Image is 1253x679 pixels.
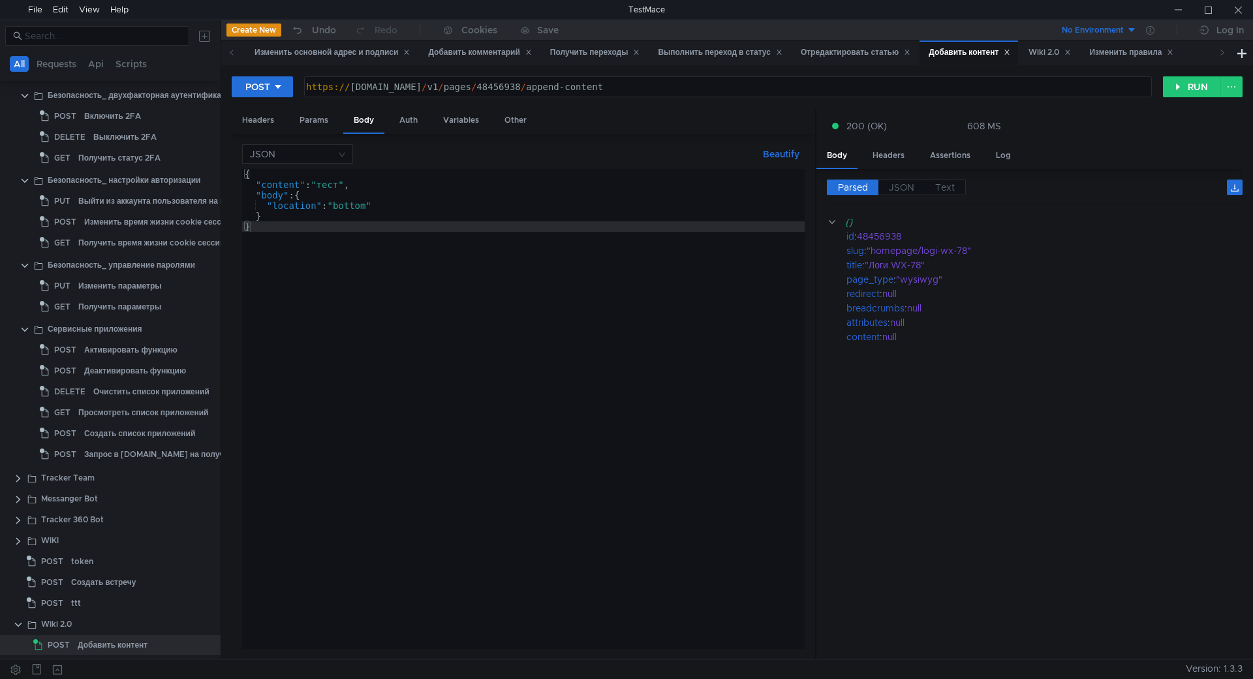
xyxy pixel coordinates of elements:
div: Cookies [461,22,497,38]
div: Wiki 2.0 [1029,46,1071,59]
div: Log In [1216,22,1244,38]
div: id [846,229,854,244]
span: POST [48,635,70,655]
span: POST [54,445,76,464]
span: PUT [54,276,70,296]
span: GET [54,233,70,253]
div: Запрос в [DOMAIN_NAME] на получение временного токена пользователя [84,445,375,464]
span: DELETE [54,382,85,402]
button: All [10,56,29,72]
div: Получить статус 2FA [78,148,161,168]
span: GET [54,297,70,317]
div: Tracker 360 Bot [41,510,104,529]
div: null [882,287,1226,301]
div: title [846,258,862,272]
div: Изменить параметры [78,276,162,296]
span: POST [41,593,63,613]
div: Body [343,108,384,134]
div: Messanger Bot [41,489,98,509]
div: token [71,552,93,571]
span: POST [41,573,63,592]
button: Api [84,56,108,72]
div: Безопасность_ настройки авторизации [48,170,200,190]
div: null [890,315,1226,330]
div: Выйти из аккаунта пользователя на всех устройствах [78,191,288,211]
span: JSON [889,182,914,193]
div: Выключить 2FA [93,127,157,147]
div: : [846,272,1243,287]
div: Отредактировать статью [801,46,910,59]
div: breadcrumbs [846,301,905,315]
div: ttt [71,593,81,613]
div: Headers [232,108,285,133]
div: Создать список приложений [84,424,195,443]
div: attributes [846,315,888,330]
div: : [846,301,1243,315]
div: Безопасность_ двухфакторная аутентификация [48,86,236,105]
div: null [882,330,1226,344]
div: No Environment [1062,24,1124,37]
button: Undo [281,20,345,40]
div: Save [537,25,559,35]
div: "wysiwyg" [896,272,1226,287]
div: : [846,330,1243,344]
button: No Environment [1046,20,1137,40]
span: PUT [54,191,70,211]
div: WIKI [41,531,59,550]
span: 200 (OK) [846,119,887,133]
span: GET [54,148,70,168]
div: {} [845,215,1224,229]
span: Text [935,182,955,193]
span: Parsed [838,182,868,193]
div: Variables [433,108,489,133]
span: POST [54,361,76,381]
div: Auth [389,108,428,133]
div: Активировать функцию [84,340,178,360]
div: : [846,258,1243,272]
span: POST [54,212,76,232]
div: 608 MS [967,120,1001,132]
div: POST [245,80,270,94]
div: Изменить время жизни cookie сессии [84,212,231,232]
input: Search... [25,29,181,43]
div: Деактивировать функцию [84,361,186,381]
div: : [846,244,1243,258]
button: POST [232,76,293,97]
button: Beautify [758,146,805,162]
div: page_type [846,272,893,287]
div: Очистить список приложений [93,382,209,402]
div: redirect [846,287,880,301]
span: POST [54,424,76,443]
div: Включить 2FA [84,106,141,126]
div: Wiki 2.0 [41,614,72,634]
div: Headers [862,144,915,168]
div: Assertions [920,144,981,168]
div: Params [289,108,339,133]
button: Requests [33,56,80,72]
span: POST [54,106,76,126]
div: content [846,330,880,344]
div: Body [816,144,858,169]
div: Изменить основной адрес и подписи [255,46,410,59]
span: POST [54,340,76,360]
div: Добавить контент [929,46,1010,59]
div: 48456938 [857,229,1224,244]
div: slug [846,244,864,258]
span: GET [54,403,70,422]
div: Добавить комментарий [428,46,531,59]
button: Scripts [112,56,151,72]
div: : [846,315,1243,330]
button: Create New [226,24,281,37]
div: Просмотреть список приложений [78,403,208,422]
span: Version: 1.3.3 [1186,659,1243,678]
span: DELETE [54,127,85,147]
div: Безопасность_ управление паролями [48,255,195,275]
button: RUN [1163,76,1221,97]
button: Redo [345,20,407,40]
div: "Логи WX-78" [865,258,1225,272]
div: Получить переходы [550,46,640,59]
div: Log [985,144,1021,168]
div: Изменить правила [1089,46,1173,59]
div: Сервисные приложения [48,319,142,339]
div: Other [494,108,537,133]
